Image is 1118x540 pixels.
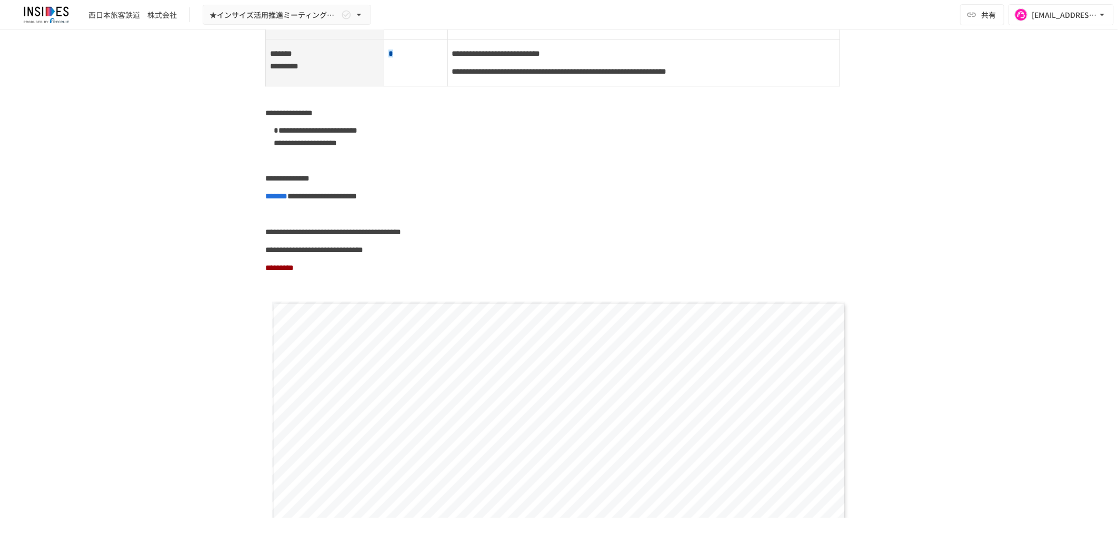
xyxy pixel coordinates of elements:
button: [EMAIL_ADDRESS][DOMAIN_NAME] [1009,4,1114,25]
span: ★インサイズ活用推進ミーティング ～2回目～ [209,8,339,22]
button: 共有 [960,4,1004,25]
div: 西日本旅客鉄道 株式会社 [88,9,177,21]
span: 共有 [981,9,996,21]
button: ★インサイズ活用推進ミーティング ～2回目～ [203,5,371,25]
div: [EMAIL_ADDRESS][DOMAIN_NAME] [1032,8,1097,22]
img: JmGSPSkPjKwBq77AtHmwC7bJguQHJlCRQfAXtnx4WuV [13,6,80,23]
